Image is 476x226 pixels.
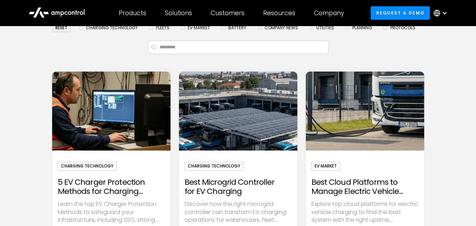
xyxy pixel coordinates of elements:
span: Charging Technology [86,25,138,31]
p: Explore top cloud platforms for electric vehicle charging to find the best system with the right ... [311,200,419,224]
a: Request a demo [371,6,430,19]
div: reset [52,24,70,32]
div: Solutions [165,9,192,17]
div: Charging Technology [58,162,117,170]
div: Customers [211,9,245,17]
p: Learn the top EV Charger Protection Methods to safeguard your infrastructure, including SSO, stro... [58,200,165,224]
div: Company [314,9,344,17]
span: Company News [265,25,298,31]
p: Discover how the right microgrid controller can transform EV charging operations for warehouses, ... [185,200,292,224]
div: Products [119,9,146,17]
span: Planning [352,25,372,31]
div: Resources [263,9,295,17]
h2: 5 EV Charger Protection Methods for Charging Infrastructure [58,178,165,196]
span: EV Market [188,25,210,31]
h2: Best Cloud Platforms to Manage Electric Vehicle Charging [311,178,419,196]
h2: Best Microgrid Controller for EV Charging [185,178,292,196]
span: Fleets [156,25,169,31]
div: Charging Technology [185,162,243,170]
span: Utilities [316,25,334,31]
span: Protocols [390,25,415,31]
span: Battery [228,25,246,31]
div: EV Market [311,162,340,170]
